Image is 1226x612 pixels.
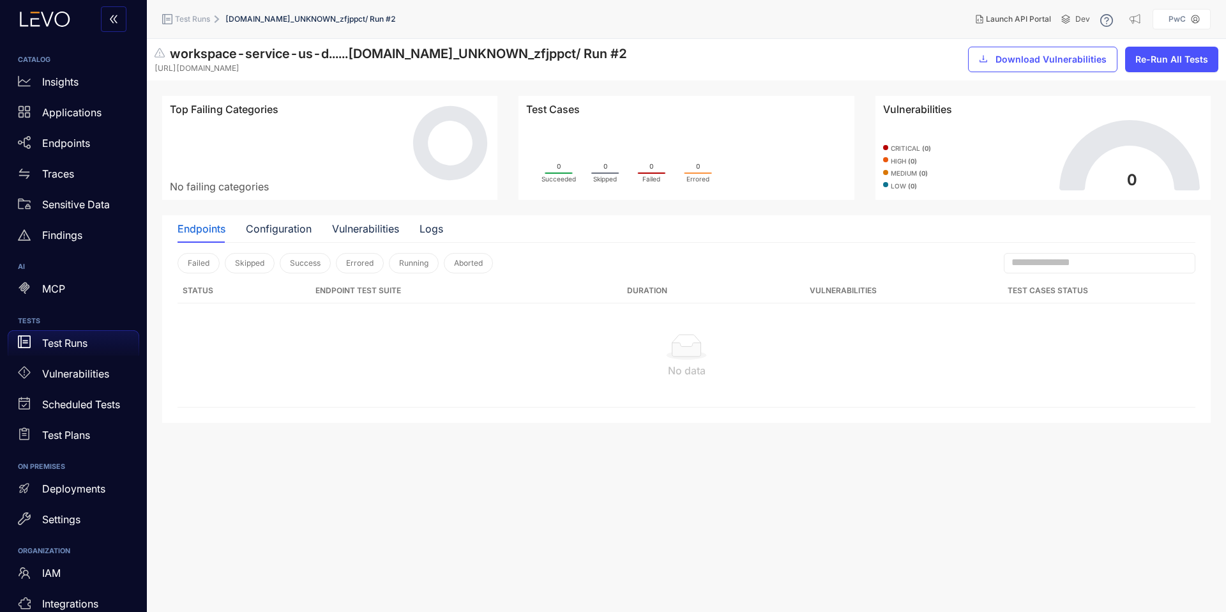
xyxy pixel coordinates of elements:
tspan: 0 [650,162,654,170]
a: Test Plans [8,422,139,453]
button: Aborted [444,253,493,273]
span: warning [18,229,31,241]
div: No data [188,365,1185,376]
div: Endpoints [178,223,225,234]
button: Success [280,253,331,273]
span: No failing categories [170,180,269,193]
th: Test Cases Status [900,279,1195,303]
p: Traces [42,168,74,180]
tspan: 0 [696,162,700,170]
p: Findings [42,229,82,241]
p: Settings [42,514,80,525]
span: Success [290,259,321,268]
button: Skipped [225,253,275,273]
a: Settings [8,507,139,537]
a: Insights [8,69,139,100]
th: Status [178,279,310,303]
h6: AI [18,263,129,271]
p: Scheduled Tests [42,399,120,410]
h6: CATALOG [18,56,129,64]
b: ( 0 ) [919,169,928,177]
div: Logs [420,223,443,234]
button: Launch API Portal [965,9,1061,29]
span: critical [891,145,931,153]
tspan: Skipped [593,175,617,183]
span: download [979,54,988,65]
p: Sensitive Data [42,199,110,210]
span: Launch API Portal [986,15,1051,24]
th: Vulnerabilities [785,279,900,303]
h6: ORGANIZATION [18,547,129,555]
p: IAM [42,567,61,579]
p: Vulnerabilities [42,368,109,379]
span: medium [891,170,928,178]
span: team [18,567,31,579]
tspan: Failed [643,175,661,183]
a: Endpoints [8,130,139,161]
a: MCP [8,277,139,307]
span: swap [18,167,31,180]
a: Traces [8,161,139,192]
button: Running [389,253,439,273]
tspan: Errored [686,175,709,183]
h6: TESTS [18,317,129,325]
button: double-left [101,6,126,32]
p: Applications [42,107,102,118]
span: high [891,158,917,165]
p: Endpoints [42,137,90,149]
p: Test Runs [42,337,87,349]
th: Duration [622,279,786,303]
p: Integrations [42,598,98,609]
span: Errored [346,259,374,268]
span: [URL][DOMAIN_NAME] [155,64,239,73]
a: Applications [8,100,139,130]
b: ( 0 ) [922,144,931,152]
a: Findings [8,222,139,253]
b: ( 0 ) [908,182,917,190]
p: MCP [42,283,65,295]
button: Failed [178,253,220,273]
span: Dev [1075,15,1090,24]
a: Scheduled Tests [8,392,139,422]
span: workspace-service-us-d......[DOMAIN_NAME]_UNKNOWN_zfjppct / Run # 2 [170,46,627,61]
tspan: 0 [557,162,561,170]
span: Failed [188,259,209,268]
a: Deployments [8,476,139,507]
div: Vulnerabilities [332,223,399,234]
span: Running [399,259,428,268]
h6: ON PREMISES [18,463,129,471]
p: Insights [42,76,79,88]
span: Test Runs [175,15,210,24]
span: [DOMAIN_NAME]_UNKNOWN_zfjppct / Run # 2 [225,15,396,24]
a: Sensitive Data [8,192,139,222]
p: PwC [1169,15,1186,24]
a: Test Runs [8,330,139,361]
button: Errored [336,253,384,273]
span: double-left [109,14,119,26]
text: 0 [1127,171,1137,189]
span: Vulnerabilities [883,103,952,115]
button: Re-Run All Tests [1125,47,1218,72]
a: Vulnerabilities [8,361,139,392]
div: Test Cases [526,103,846,115]
p: Test Plans [42,429,90,441]
span: low [891,183,917,190]
span: Aborted [454,259,483,268]
a: IAM [8,561,139,592]
span: Top Failing Categories [170,103,278,115]
button: downloadDownload Vulnerabilities [968,47,1117,72]
span: Download Vulnerabilities [995,54,1107,65]
span: Skipped [235,259,264,268]
tspan: Succeeded [541,175,576,183]
b: ( 0 ) [908,157,917,165]
p: Deployments [42,483,105,494]
div: Configuration [246,223,312,234]
th: Endpoint Test Suite [310,279,622,303]
span: Re-Run All Tests [1135,54,1208,65]
tspan: 0 [603,162,607,170]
